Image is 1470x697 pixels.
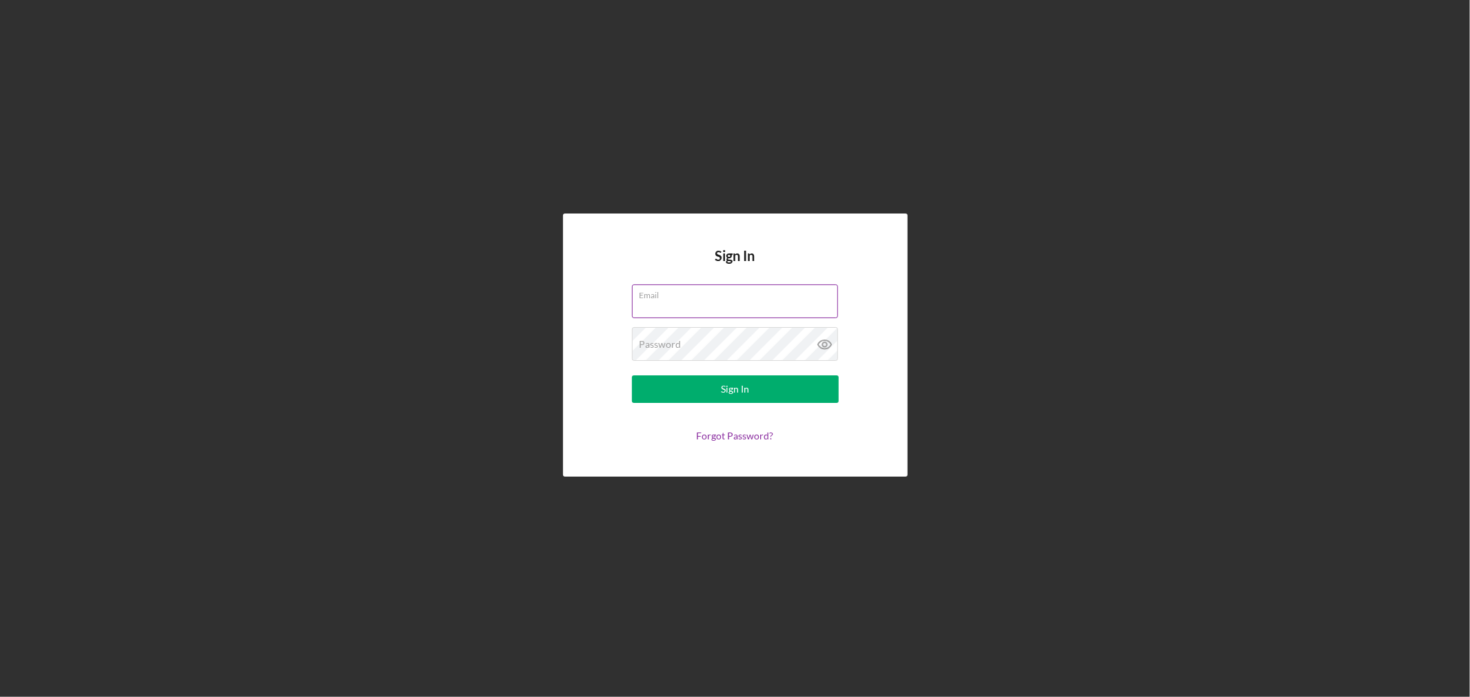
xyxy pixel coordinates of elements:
[715,248,755,284] h4: Sign In
[721,375,749,403] div: Sign In
[640,339,682,350] label: Password
[632,375,839,403] button: Sign In
[697,430,774,441] a: Forgot Password?
[640,285,838,300] label: Email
